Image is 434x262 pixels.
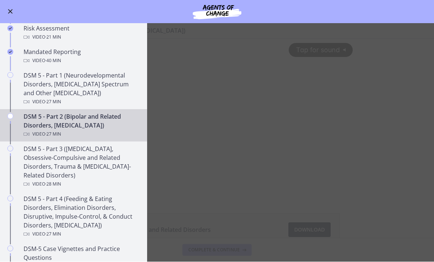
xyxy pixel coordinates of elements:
span: · 40 min [45,57,61,65]
i: Completed [7,49,13,55]
div: DSM 5 - Part 3 ([MEDICAL_DATA], Obsessive-Compulsive and Related Disorders, Trauma & [MEDICAL_DAT... [24,145,138,189]
span: Tap for sound [289,7,340,15]
button: Tap for sound [289,4,353,18]
span: · 27 min [45,230,61,239]
span: · 28 min [45,180,61,189]
div: Video [24,230,138,239]
i: Completed [7,26,13,32]
div: Video [24,130,138,139]
div: Risk Assessment [24,24,138,42]
div: DSM 5 - Part 2 (Bipolar and Related Disorders, [MEDICAL_DATA]) [24,112,138,139]
div: Mandated Reporting [24,48,138,65]
div: Video [24,33,138,42]
button: Enable menu [6,7,15,16]
span: · 27 min [45,98,61,107]
div: DSM 5 - Part 1 (Neurodevelopmental Disorders, [MEDICAL_DATA] Spectrum and Other [MEDICAL_DATA]) [24,71,138,107]
span: · 21 min [45,33,61,42]
div: DSM 5 - Part 4 (Feeding & Eating Disorders, Elimination Disorders, Disruptive, Impulse-Control, &... [24,195,138,239]
span: · 27 min [45,130,61,139]
div: Video [24,180,138,189]
div: Video [24,57,138,65]
div: Video [24,98,138,107]
img: Agents of Change [173,3,261,21]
